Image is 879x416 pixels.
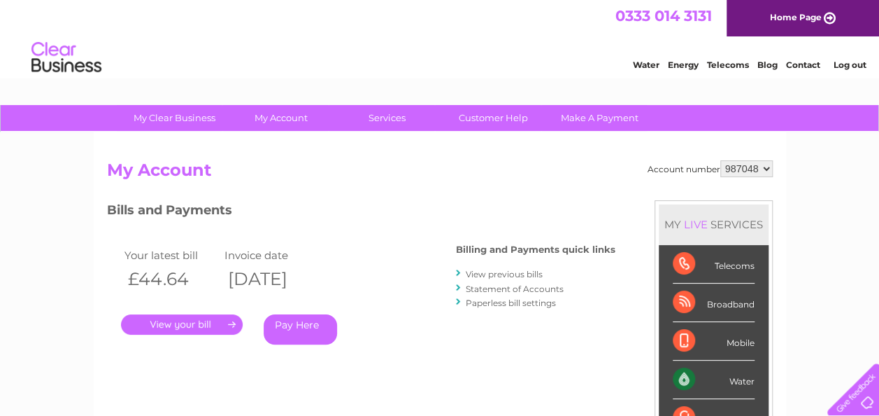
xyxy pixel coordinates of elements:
a: 0333 014 3131 [615,7,712,25]
a: Water [633,60,659,70]
div: Mobile [673,322,755,361]
div: MY SERVICES [659,204,769,244]
a: Energy [668,60,699,70]
a: Customer Help [436,105,551,131]
th: [DATE] [221,265,322,293]
h4: Billing and Payments quick links [456,244,615,255]
a: My Clear Business [117,105,232,131]
a: Log out [833,60,866,70]
a: My Account [223,105,338,131]
h2: My Account [107,160,773,187]
img: logo.png [31,36,102,79]
div: Clear Business is a trading name of Verastar Limited (registered in [GEOGRAPHIC_DATA] No. 3667643... [110,8,771,68]
td: Invoice date [221,246,322,265]
a: Statement of Accounts [466,284,564,294]
a: Make A Payment [542,105,657,131]
a: Paperless bill settings [466,298,556,308]
td: Your latest bill [121,246,222,265]
div: Water [673,361,755,399]
a: Pay Here [264,314,337,345]
div: Broadband [673,284,755,322]
a: Contact [786,60,820,70]
a: View previous bills [466,269,543,279]
div: Account number [648,160,773,177]
a: Telecoms [707,60,749,70]
h3: Bills and Payments [107,200,615,225]
div: LIVE [681,218,710,231]
th: £44.64 [121,265,222,293]
a: Blog [757,60,778,70]
a: . [121,314,243,335]
div: Telecoms [673,245,755,284]
a: Services [329,105,445,131]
